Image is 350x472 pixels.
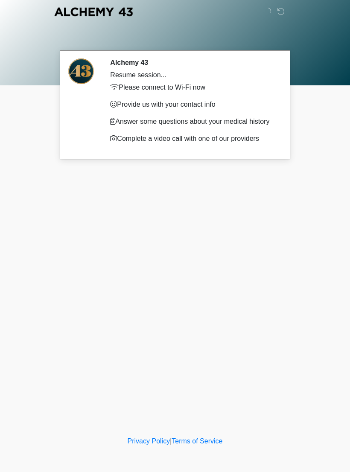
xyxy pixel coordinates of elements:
img: Agent Avatar [68,58,94,84]
img: Alchemy 43 Logo [53,6,134,17]
p: Provide us with your contact info [110,99,275,110]
p: Answer some questions about your medical history [110,117,275,127]
h1: ‎ ‎ ‎ ‎ [55,31,295,47]
h2: Alchemy 43 [110,58,275,67]
a: Terms of Service [172,437,222,445]
a: Privacy Policy [128,437,170,445]
a: | [170,437,172,445]
p: Complete a video call with one of our providers [110,134,275,144]
p: Please connect to Wi-Fi now [110,82,275,93]
div: Resume session... [110,70,275,80]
